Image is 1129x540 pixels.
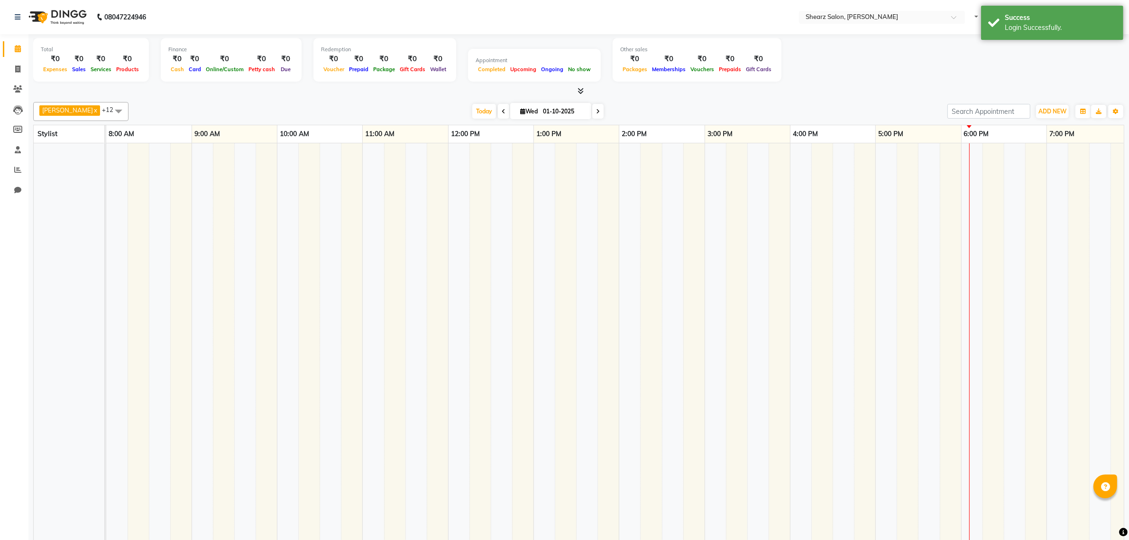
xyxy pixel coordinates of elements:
div: ₹0 [650,54,688,65]
span: Products [114,66,141,73]
span: Today [472,104,496,119]
div: ₹0 [114,54,141,65]
span: Petty cash [246,66,277,73]
div: Appointment [476,56,593,65]
span: Sales [70,66,88,73]
a: 12:00 PM [449,127,482,141]
a: 4:00 PM [790,127,820,141]
div: ₹0 [88,54,114,65]
div: ₹0 [41,54,70,65]
div: Redemption [321,46,449,54]
span: Card [186,66,203,73]
div: ₹0 [246,54,277,65]
span: Expenses [41,66,70,73]
div: ₹0 [70,54,88,65]
div: Success [1005,13,1116,23]
a: 5:00 PM [876,127,906,141]
span: ADD NEW [1038,108,1066,115]
div: ₹0 [277,54,294,65]
span: Stylist [37,130,57,138]
span: Gift Cards [397,66,428,73]
span: Prepaids [716,66,743,73]
a: 11:00 AM [363,127,397,141]
span: Voucher [321,66,347,73]
span: Completed [476,66,508,73]
span: [PERSON_NAME] [42,106,93,114]
div: ₹0 [716,54,743,65]
div: ₹0 [688,54,716,65]
input: 2025-10-01 [540,104,587,119]
span: Cash [168,66,186,73]
span: Vouchers [688,66,716,73]
div: Other sales [620,46,774,54]
span: Services [88,66,114,73]
span: Online/Custom [203,66,246,73]
span: Due [278,66,293,73]
span: Upcoming [508,66,539,73]
div: ₹0 [321,54,347,65]
a: 10:00 AM [277,127,312,141]
span: Wallet [428,66,449,73]
span: Wed [518,108,540,115]
a: 3:00 PM [705,127,735,141]
a: 8:00 AM [106,127,137,141]
div: ₹0 [743,54,774,65]
input: Search Appointment [947,104,1030,119]
div: Total [41,46,141,54]
button: ADD NEW [1036,105,1069,118]
span: Prepaid [347,66,371,73]
div: ₹0 [186,54,203,65]
div: ₹0 [347,54,371,65]
span: Gift Cards [743,66,774,73]
div: Finance [168,46,294,54]
b: 08047224946 [104,4,146,30]
div: ₹0 [428,54,449,65]
span: Memberships [650,66,688,73]
span: Package [371,66,397,73]
a: x [93,106,97,114]
a: 9:00 AM [192,127,222,141]
span: Packages [620,66,650,73]
a: 6:00 PM [962,127,991,141]
span: No show [566,66,593,73]
div: ₹0 [620,54,650,65]
div: ₹0 [203,54,246,65]
div: ₹0 [371,54,397,65]
div: ₹0 [397,54,428,65]
a: 2:00 PM [619,127,649,141]
a: 1:00 PM [534,127,564,141]
div: Login Successfully. [1005,23,1116,33]
div: ₹0 [168,54,186,65]
span: Ongoing [539,66,566,73]
a: 7:00 PM [1047,127,1077,141]
img: logo [24,4,89,30]
span: +12 [102,106,120,113]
